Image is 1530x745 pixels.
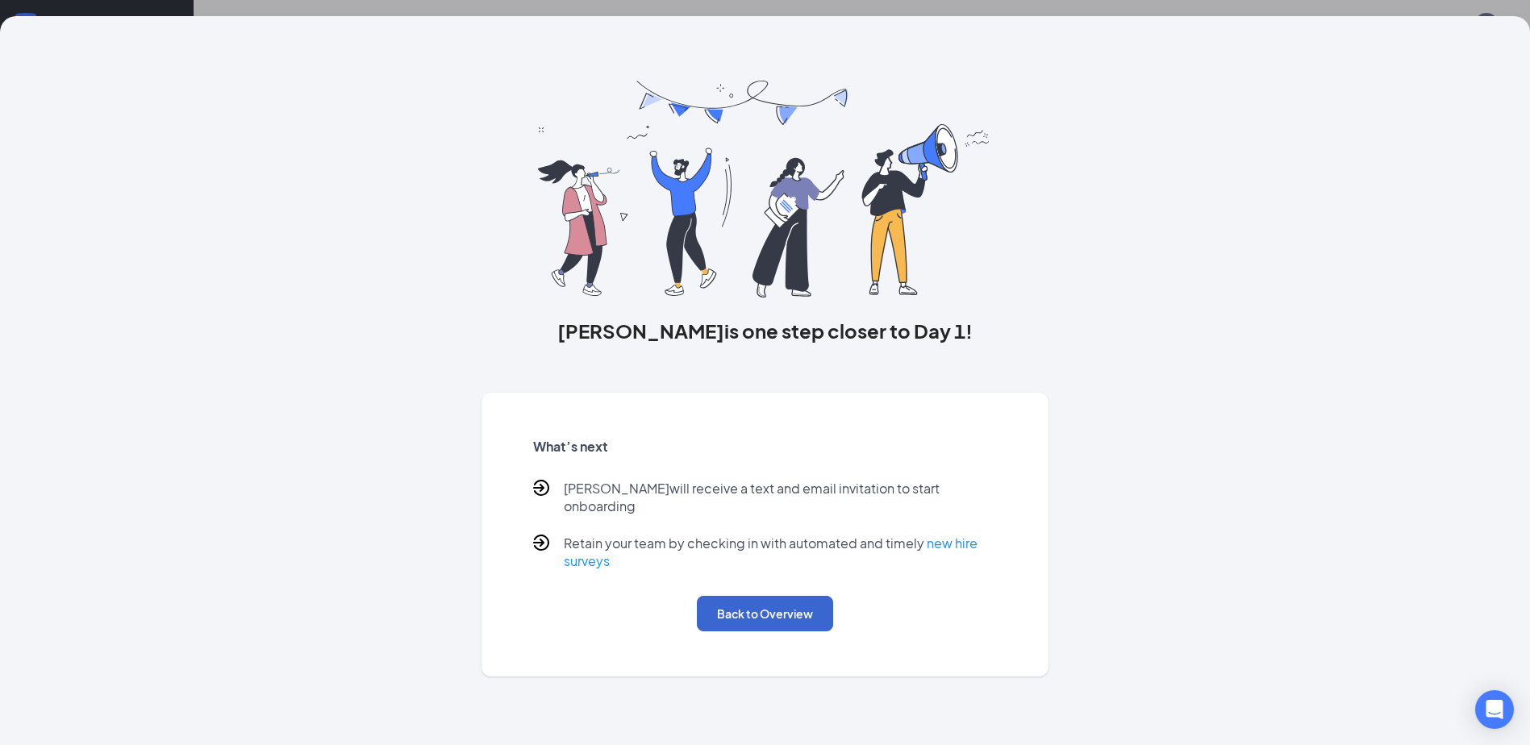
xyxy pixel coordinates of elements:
[564,480,998,515] p: [PERSON_NAME] will receive a text and email invitation to start onboarding
[697,596,833,631] button: Back to Overview
[1475,690,1514,729] div: Open Intercom Messenger
[482,317,1049,344] h3: [PERSON_NAME] is one step closer to Day 1!
[533,438,998,456] h5: What’s next
[538,81,992,298] img: you are all set
[564,535,998,570] p: Retain your team by checking in with automated and timely
[564,535,978,569] a: new hire surveys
